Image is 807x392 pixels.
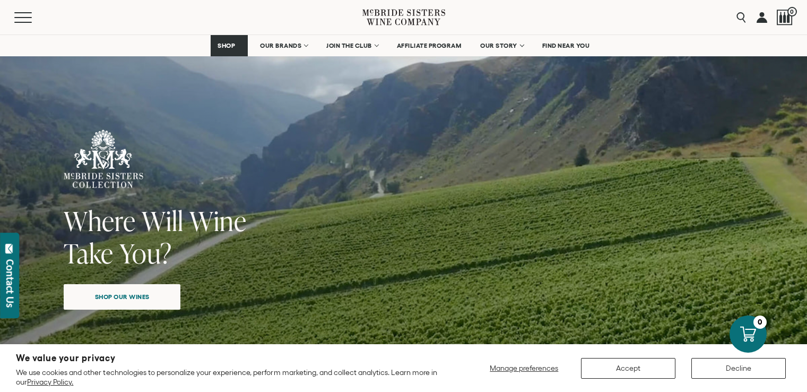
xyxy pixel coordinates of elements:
[64,235,114,271] span: Take
[319,35,385,56] a: JOIN THE CLUB
[16,354,445,363] h2: We value your privacy
[218,42,236,49] span: SHOP
[691,358,786,379] button: Decline
[14,12,53,23] button: Mobile Menu Trigger
[483,358,565,379] button: Manage preferences
[27,378,73,386] a: Privacy Policy.
[76,286,168,307] span: Shop our wines
[542,42,590,49] span: FIND NEAR YOU
[142,202,184,239] span: Will
[490,364,558,372] span: Manage preferences
[119,235,172,271] span: You?
[787,7,797,16] span: 0
[189,202,247,239] span: Wine
[326,42,372,49] span: JOIN THE CLUB
[390,35,468,56] a: AFFILIATE PROGRAM
[581,358,675,379] button: Accept
[753,316,767,329] div: 0
[535,35,597,56] a: FIND NEAR YOU
[64,202,136,239] span: Where
[473,35,530,56] a: OUR STORY
[16,368,445,387] p: We use cookies and other technologies to personalize your experience, perform marketing, and coll...
[64,284,180,310] a: Shop our wines
[5,259,15,308] div: Contact Us
[211,35,248,56] a: SHOP
[260,42,301,49] span: OUR BRANDS
[480,42,517,49] span: OUR STORY
[253,35,314,56] a: OUR BRANDS
[397,42,462,49] span: AFFILIATE PROGRAM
